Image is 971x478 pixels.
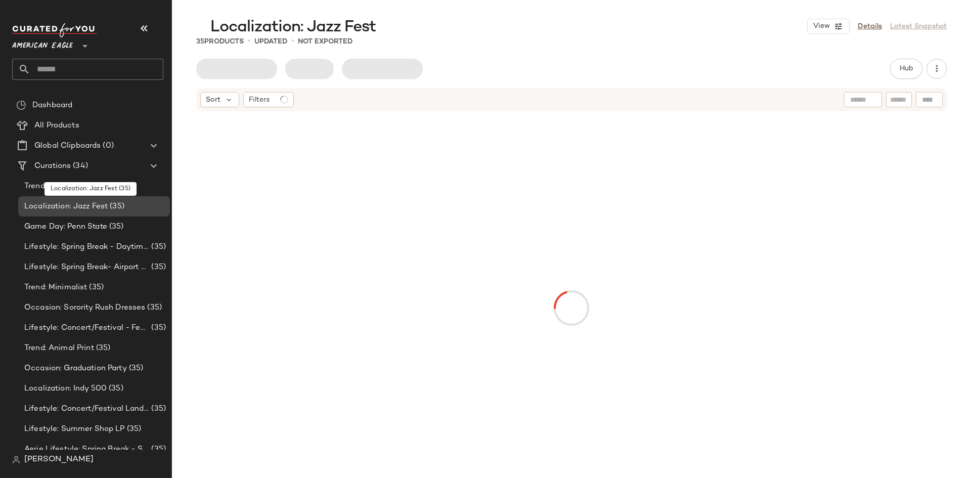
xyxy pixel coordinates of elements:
[298,36,352,47] p: Not Exported
[16,100,26,110] img: svg%3e
[94,342,111,354] span: (35)
[87,282,104,293] span: (35)
[24,201,108,212] span: Localization: Jazz Fest
[24,342,94,354] span: Trend: Animal Print
[24,423,125,435] span: Lifestyle: Summer Shop LP
[24,444,149,455] span: Aerie Lifestyle: Spring Break - Sporty
[32,100,72,111] span: Dashboard
[149,262,166,273] span: (35)
[24,221,107,233] span: Game Day: Penn State
[24,181,106,192] span: Trend: Extreme Sports
[249,95,270,105] span: Filters
[12,23,98,37] img: cfy_white_logo.C9jOOHJF.svg
[34,140,101,152] span: Global Clipboards
[34,160,71,172] span: Curations
[34,120,79,132] span: All Products
[149,403,166,415] span: (35)
[101,140,113,152] span: (0)
[210,17,376,37] span: Localization: Jazz Fest
[24,383,107,395] span: Localization: Indy 500
[899,65,913,73] span: Hub
[858,21,882,32] a: Details
[107,221,124,233] span: (35)
[24,241,149,253] span: Lifestyle: Spring Break - Daytime Casual
[196,36,244,47] div: Products
[149,241,166,253] span: (35)
[24,282,87,293] span: Trend: Minimalist
[149,444,166,455] span: (35)
[254,36,287,47] p: updated
[813,22,830,30] span: View
[12,456,20,464] img: svg%3e
[890,59,922,79] button: Hub
[12,34,73,53] span: American Eagle
[24,302,145,314] span: Occasion: Sorority Rush Dresses
[127,363,144,374] span: (35)
[125,423,142,435] span: (35)
[196,38,204,46] span: 35
[24,454,94,466] span: [PERSON_NAME]
[291,35,294,48] span: •
[107,383,123,395] span: (35)
[24,262,149,273] span: Lifestyle: Spring Break- Airport Style
[248,35,250,48] span: •
[807,19,850,34] button: View
[71,160,88,172] span: (34)
[149,322,166,334] span: (35)
[24,322,149,334] span: Lifestyle: Concert/Festival - Femme
[108,201,124,212] span: (35)
[145,302,162,314] span: (35)
[106,181,122,192] span: (35)
[24,363,127,374] span: Occasion: Graduation Party
[24,403,149,415] span: Lifestyle: Concert/Festival Landing Page
[206,95,220,105] span: Sort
